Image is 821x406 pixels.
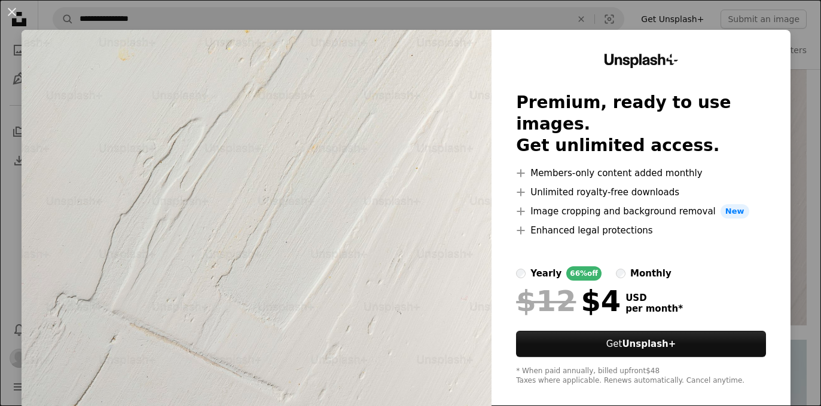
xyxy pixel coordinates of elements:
[625,303,683,314] span: per month *
[516,269,526,278] input: yearly66%off
[530,266,561,281] div: yearly
[721,204,749,219] span: New
[622,339,676,349] strong: Unsplash+
[516,367,766,386] div: * When paid annually, billed upfront $48 Taxes where applicable. Renews automatically. Cancel any...
[516,166,766,180] li: Members-only content added monthly
[516,92,766,156] h2: Premium, ready to use images. Get unlimited access.
[516,185,766,199] li: Unlimited royalty-free downloads
[625,293,683,303] span: USD
[516,204,766,219] li: Image cropping and background removal
[516,285,621,316] div: $4
[630,266,672,281] div: monthly
[566,266,602,281] div: 66% off
[516,285,576,316] span: $12
[516,331,766,357] a: GetUnsplash+
[616,269,625,278] input: monthly
[516,223,766,238] li: Enhanced legal protections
